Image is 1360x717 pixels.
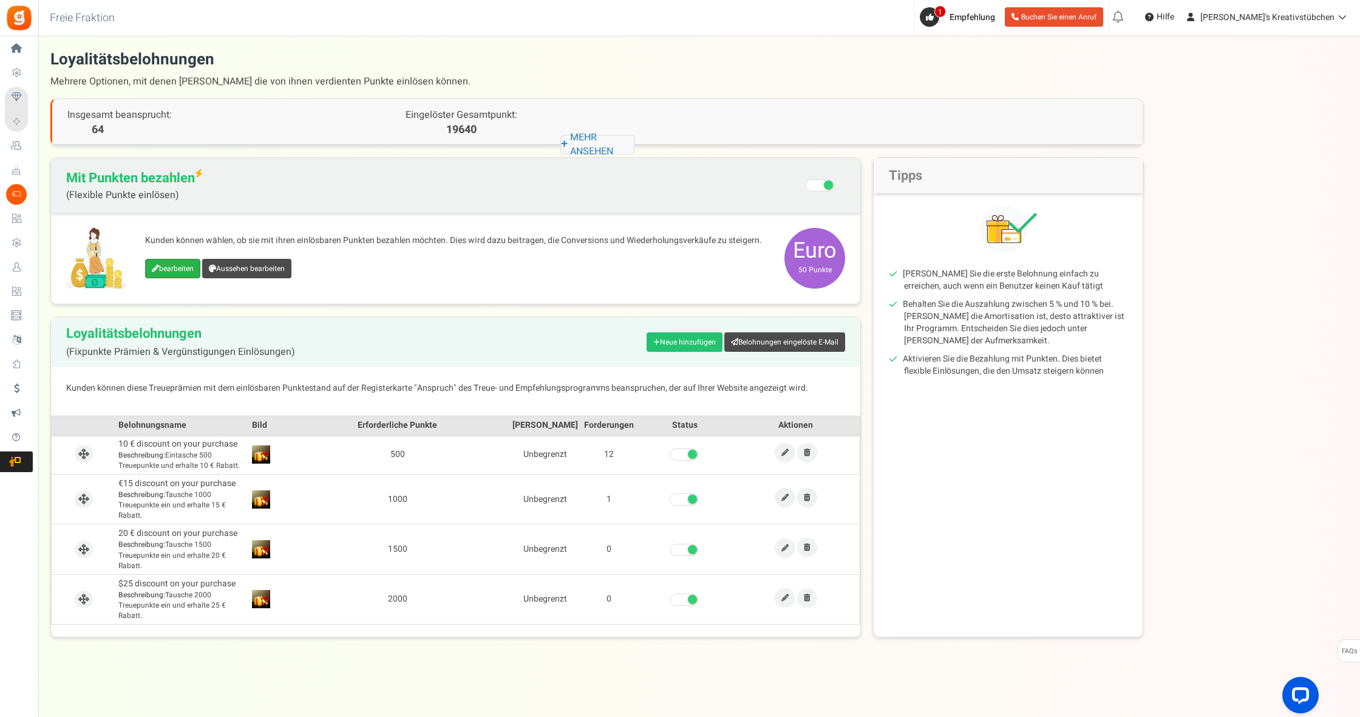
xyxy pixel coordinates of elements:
a: Aussehen bearbeiten [202,259,291,278]
b: Beschreibung: [118,489,165,500]
li: Behalten Sie die Auszahlung zwischen 5 % und 10 % bei. [PERSON_NAME] die Amortisation ist, desto ... [904,298,1127,347]
td: 1000 [285,474,509,524]
th: Status [637,416,732,434]
th: Aktionen [732,416,860,434]
h3: Freie Fraktion [36,6,128,30]
h2: Loyalitätsbelohnungen [66,326,295,358]
a: Belohnungen eingelöste E-Mail [724,332,845,352]
img: Belohnung [252,540,270,558]
span: [PERSON_NAME]'s Kreativstübchen [1200,11,1334,24]
span: Eintasche 500 Treuepunkte und erhalte 10 € Rabatt. [118,450,246,471]
img: Belohnung [252,590,270,608]
h2: Tipps [874,158,1143,193]
td: 0 [581,524,637,574]
th: Belohnungsname [115,416,249,434]
img: Mit Punkten bezahlen [66,228,127,289]
a: bearbeiten [775,588,795,608]
b: Beschreibung: [118,589,165,600]
th: Forderungen [581,416,637,434]
td: 500 [285,434,509,474]
span: (Fixpunkte Prämien & Vergünstigungen Einlösungen) [66,347,295,358]
a: entfernen [797,538,817,557]
td: Unbegrenzt [509,434,581,474]
h1: Loyalitätsbelohnungen [50,49,1143,92]
td: $25 discount on your purchase [115,574,249,624]
a: entfernen [797,488,817,507]
th: [PERSON_NAME] [509,416,581,434]
span: 1 [934,5,946,18]
li: [PERSON_NAME] Sie die erste Belohnung einfach zu erreichen, auch wenn ein Benutzer keinen Kauf tä... [904,268,1127,292]
td: 1 [581,474,637,524]
i: MEHR ANSEHEN [560,135,634,154]
span: Tausche 2000 Treuepunkte ein und erhalte 25 € Rabatt. [118,590,246,621]
td: 12 [581,434,637,474]
td: Unbegrenzt [509,524,581,574]
img: Belohnung [252,445,270,464]
p: Eingelöster Gesamtpunkt: [325,108,597,122]
a: Hilfe [1140,7,1179,27]
span: FAQs [1341,640,1358,663]
span: Mit Punkten bezahlen [66,170,202,201]
td: Unbegrenzt [509,574,581,624]
span: Euro [784,228,845,289]
p: Kunden können wählen, ob sie mit ihren einlösbaren Punkten bezahlen möchten. Dies wird dazu beitr... [145,235,772,247]
td: Unbegrenzt [509,474,581,524]
a: Neue hinzufügen [647,332,722,352]
td: €15 discount on your purchase [115,474,249,524]
td: 0 [581,574,637,624]
a: bearbeiten [775,488,795,507]
a: bearbeiten [145,259,200,278]
td: 10 € discount on your purchase [115,434,249,474]
small: 50 Punkte [787,264,842,275]
li: Aktivieren Sie die Bezahlung mit Punkten. Dies bietet flexible Einlösungen, die den Umsatz steige... [904,353,1127,377]
td: 1500 [285,524,509,574]
b: Beschreibung: [118,450,165,461]
a: entfernen [797,588,817,608]
p: 19640 [325,122,597,138]
img: Tipps [980,205,1037,253]
td: 20 € discount on your purchase [115,524,249,574]
img: Freie Fraktion [5,4,33,32]
td: 2000 [285,574,509,624]
span: Hilfe [1154,11,1174,23]
p: Kunden können diese Treueprämien mit dem einlösbaren Punktestand auf der Registerkarte "Anspruch"... [66,382,845,394]
th: Bild [249,416,285,434]
span: (Flexible Punkte einlösen) [66,190,202,201]
strong: + [561,136,570,153]
span: Empfehlung [950,11,995,24]
a: bearbeiten [775,443,795,462]
th: Erforderliche Punkte [285,416,509,434]
span: Mehrere Optionen, mit denen [PERSON_NAME] die von ihnen verdienten Punkte einlösen können. [50,70,1143,92]
span: 64 [67,122,128,138]
a: 1 Empfehlung [920,7,1000,27]
span: Insgesamt beansprucht: [67,108,172,122]
span: Tausche 1000 Treuepunkte ein und erhalte 15 € Rabatt. [118,490,246,521]
b: Beschreibung: [118,539,165,550]
a: Buchen Sie einen Anruf [1005,7,1103,27]
span: Tausche 1500 Treuepunkte ein und erhalte 20 € Rabatt. [118,540,246,571]
a: entfernen [797,443,817,462]
img: Belohnung [252,490,270,509]
a: bearbeiten [775,538,795,558]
